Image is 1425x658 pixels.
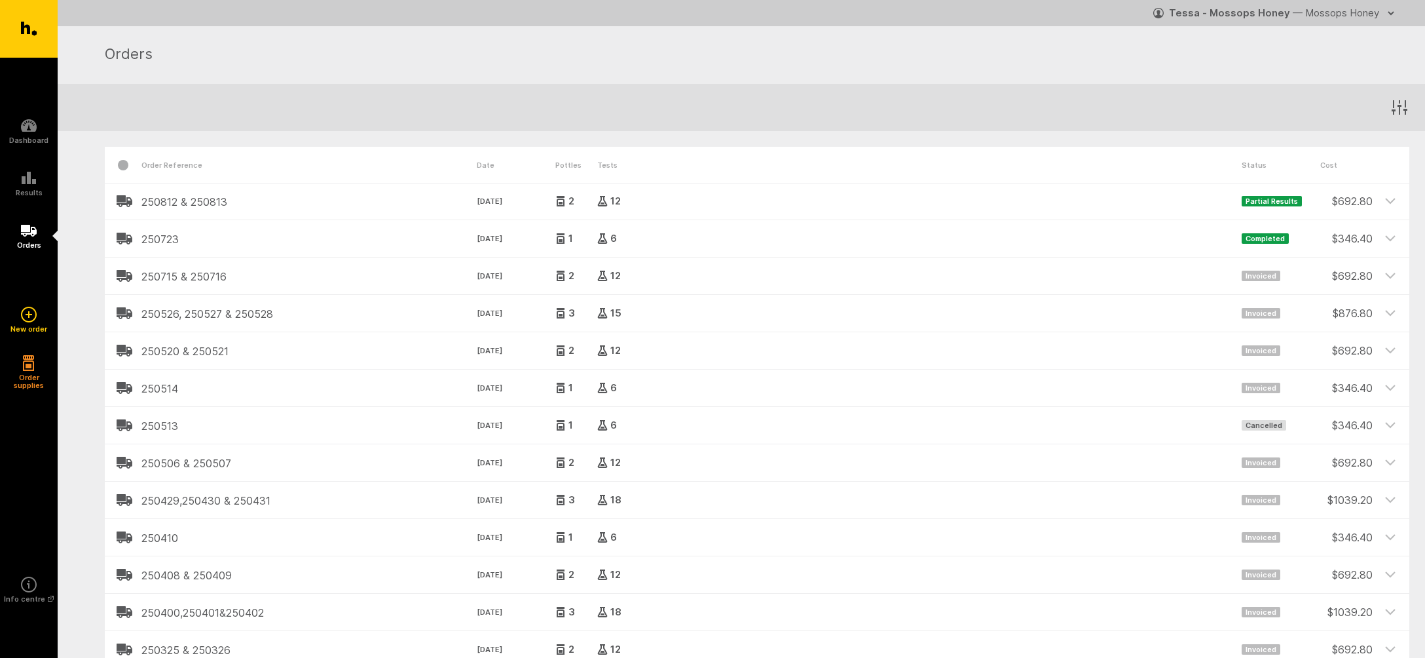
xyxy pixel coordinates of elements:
span: Partial Results [1242,196,1302,206]
span: 6 [608,235,617,242]
div: $ 876.80 [1320,295,1373,321]
span: Completed [1242,233,1289,244]
div: Order Reference [141,147,477,183]
span: 2 [566,197,574,205]
h5: Dashboard [9,136,48,144]
h2: 250325 & 250326 [141,644,477,656]
span: 12 [608,272,621,280]
header: 250506 & 250507[DATE]212Invoiced$692.80 [105,444,1409,481]
h5: Results [16,189,43,197]
span: 3 [566,496,575,504]
h2: 250429,250430 & 250431 [141,495,477,507]
h2: 250506 & 250507 [141,457,477,469]
header: 250812 & 250813[DATE]212Partial Results$692.80 [105,183,1409,220]
header: 250429,250430 & 250431[DATE]318Invoiced$1039.20 [105,482,1409,518]
span: 6 [608,384,617,392]
span: Invoiced [1242,644,1280,655]
button: Tessa - Mossops Honey — Mossops Honey [1153,3,1399,24]
span: 1 [566,384,573,392]
div: $ 346.40 [1320,220,1373,246]
span: Invoiced [1242,345,1280,356]
header: 250410[DATE]16Invoiced$346.40 [105,519,1409,556]
span: Invoiced [1242,271,1280,281]
h5: Orders [17,241,41,249]
div: Tests [597,147,1242,183]
span: 2 [566,347,574,355]
span: Invoiced [1242,308,1280,319]
h2: 250513 [141,420,477,432]
time: [DATE] [477,233,555,245]
h2: 250812 & 250813 [141,196,477,208]
span: 18 [608,608,621,616]
h5: Order supplies [9,374,48,389]
time: [DATE] [477,570,555,581]
header: 250513[DATE]16Cancelled$346.40 [105,407,1409,444]
time: [DATE] [477,644,555,656]
time: [DATE] [477,271,555,282]
span: Invoiced [1242,457,1280,468]
span: 1 [566,235,573,242]
h2: 250723 [141,233,477,245]
span: 1 [566,421,573,429]
div: $ 692.80 [1320,183,1373,209]
div: $ 692.80 [1320,332,1373,358]
span: Invoiced [1242,607,1280,617]
div: $ 692.80 [1320,258,1373,284]
div: $ 692.80 [1320,444,1373,471]
div: $ 346.40 [1320,519,1373,545]
span: 3 [566,309,575,317]
span: Invoiced [1242,532,1280,543]
div: Status [1242,147,1320,183]
span: 12 [608,571,621,579]
h5: Info centre [4,595,54,603]
time: [DATE] [477,420,555,432]
span: Invoiced [1242,570,1280,580]
span: — Mossops Honey [1293,7,1379,19]
time: [DATE] [477,383,555,395]
span: 2 [566,459,574,467]
span: Invoiced [1242,495,1280,505]
header: 250526, 250527 & 250528[DATE]315Invoiced$876.80 [105,295,1409,332]
span: 6 [608,421,617,429]
header: 250715 & 250716[DATE]212Invoiced$692.80 [105,258,1409,294]
time: [DATE] [477,495,555,507]
div: $ 692.80 [1320,631,1373,657]
span: 2 [566,646,574,653]
header: 250520 & 250521[DATE]212Invoiced$692.80 [105,332,1409,369]
h2: 250514 [141,383,477,395]
h5: New order [10,325,47,333]
span: Cancelled [1242,420,1286,431]
header: 250723[DATE]16Completed$346.40 [105,220,1409,257]
time: [DATE] [477,308,555,320]
time: [DATE] [477,345,555,357]
div: $ 346.40 [1320,407,1373,433]
span: 6 [608,533,617,541]
h2: 250715 & 250716 [141,271,477,282]
h2: 250526, 250527 & 250528 [141,308,477,320]
div: $ 1039.20 [1320,482,1373,508]
h1: Orders [105,43,1394,67]
h2: 250410 [141,532,477,544]
header: 250400,250401&250402[DATE]318Invoiced$1039.20 [105,594,1409,630]
strong: Tessa - Mossops Honey [1169,7,1290,19]
span: 1 [566,533,573,541]
div: Date [477,147,555,183]
time: [DATE] [477,607,555,619]
span: 2 [566,571,574,579]
div: Pottles [555,147,597,183]
span: 3 [566,608,575,616]
time: [DATE] [477,457,555,469]
span: 15 [608,309,621,317]
span: 12 [608,197,621,205]
time: [DATE] [477,532,555,544]
header: 250408 & 250409[DATE]212Invoiced$692.80 [105,556,1409,593]
span: 12 [608,459,621,467]
time: [DATE] [477,196,555,208]
span: 12 [608,347,621,355]
h2: 250520 & 250521 [141,345,477,357]
div: $ 692.80 [1320,556,1373,583]
h2: 250408 & 250409 [141,570,477,581]
span: 2 [566,272,574,280]
h2: 250400,250401&250402 [141,607,477,619]
div: $ 346.40 [1320,370,1373,396]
